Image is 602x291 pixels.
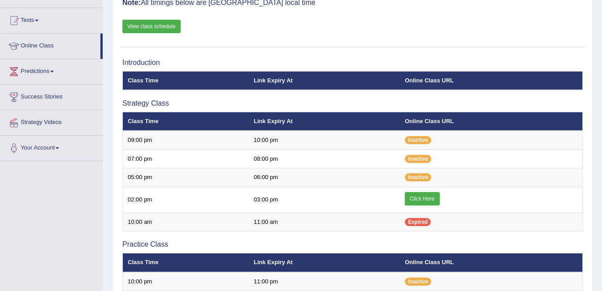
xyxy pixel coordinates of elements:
td: 10:00 am [123,213,249,231]
a: Success Stories [0,85,103,107]
span: Inactive [405,155,431,163]
td: 06:00 pm [249,168,400,187]
td: 02:00 pm [123,187,249,213]
th: Online Class URL [400,112,582,131]
th: Online Class URL [400,253,582,272]
span: Inactive [405,136,431,144]
h3: Practice Class [122,240,583,248]
h3: Introduction [122,59,583,67]
td: 10:00 pm [123,272,249,291]
a: Your Account [0,136,103,158]
a: Click Here [405,192,439,205]
a: Tests [0,8,103,30]
th: Online Class URL [400,71,582,90]
td: 08:00 pm [249,150,400,168]
td: 11:00 am [249,213,400,231]
td: 10:00 pm [249,131,400,150]
span: Inactive [405,278,431,286]
th: Class Time [123,71,249,90]
td: 05:00 pm [123,168,249,187]
th: Class Time [123,253,249,272]
a: Predictions [0,59,103,81]
td: 07:00 pm [123,150,249,168]
th: Link Expiry At [249,112,400,131]
th: Link Expiry At [249,253,400,272]
a: View class schedule [122,20,181,33]
a: Strategy Videos [0,110,103,133]
span: Expired [405,218,431,226]
h3: Strategy Class [122,99,583,107]
a: Online Class [0,34,100,56]
th: Link Expiry At [249,71,400,90]
td: 03:00 pm [249,187,400,213]
span: Inactive [405,173,431,181]
td: 09:00 pm [123,131,249,150]
td: 11:00 pm [249,272,400,291]
th: Class Time [123,112,249,131]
